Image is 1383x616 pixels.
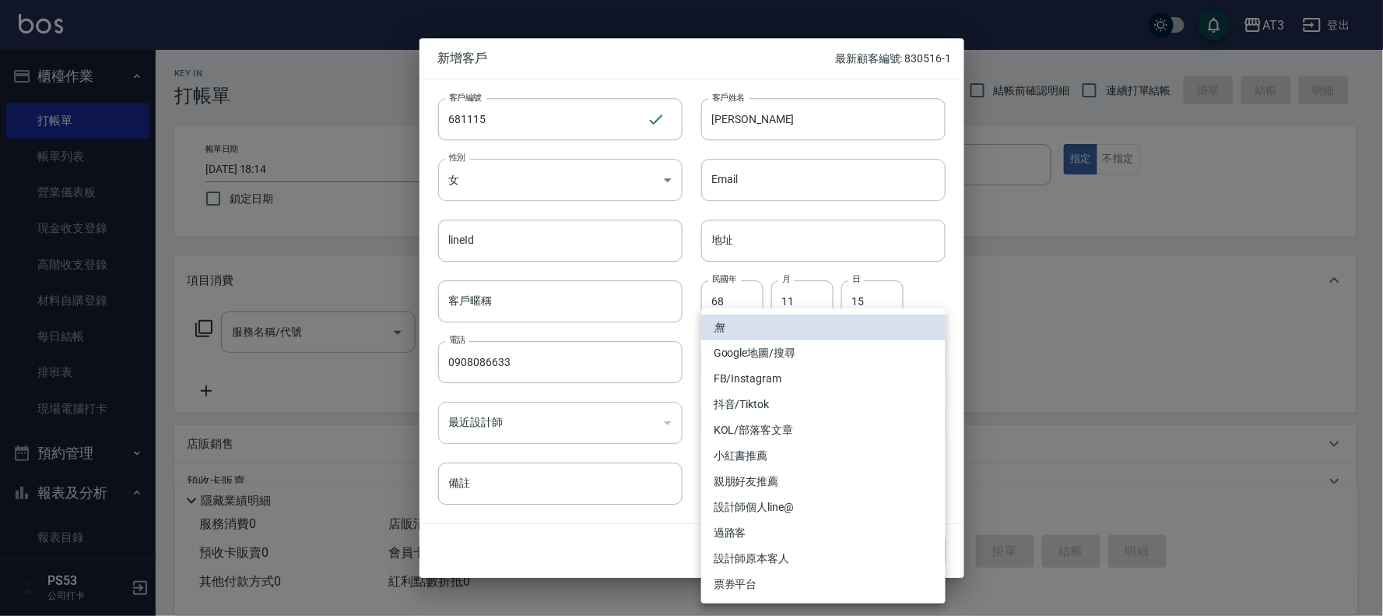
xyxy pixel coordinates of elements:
li: 小紅書推薦 [701,443,946,469]
li: FB/Instagram [701,366,946,392]
em: 無 [714,319,725,336]
li: 抖音/Tiktok [701,392,946,417]
li: KOL/部落客文章 [701,417,946,443]
li: 親朋好友推薦 [701,469,946,495]
li: 過路客 [701,520,946,546]
li: 設計師原本客人 [701,546,946,572]
li: Google地圖/搜尋 [701,340,946,366]
li: 設計師個人line@ [701,495,946,520]
li: 票券平台 [701,572,946,597]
